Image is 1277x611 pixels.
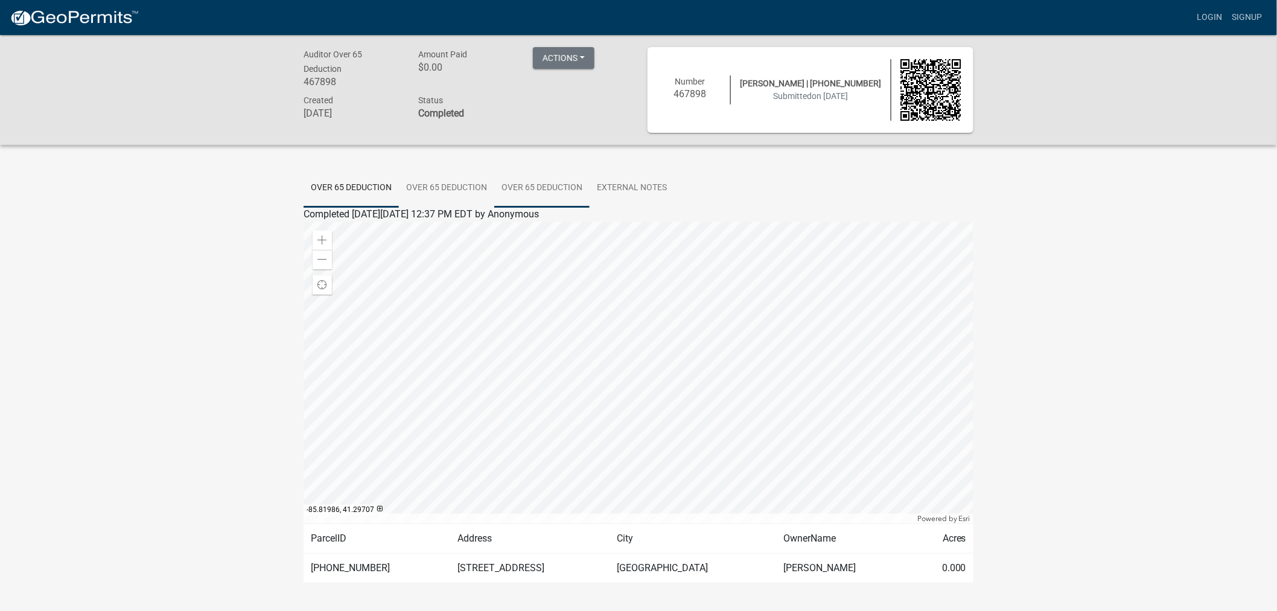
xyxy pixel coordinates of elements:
[900,59,962,121] img: QR code
[304,523,451,553] td: ParcelID
[610,553,776,583] td: [GEOGRAPHIC_DATA]
[610,523,776,553] td: City
[675,77,705,86] span: Number
[914,514,973,523] div: Powered by
[313,250,332,269] div: Zoom out
[776,523,912,553] td: OwnerName
[912,523,973,553] td: Acres
[1193,6,1228,29] a: Login
[1228,6,1267,29] a: Signup
[304,107,400,119] h6: [DATE]
[776,553,912,583] td: [PERSON_NAME]
[451,553,610,583] td: [STREET_ADDRESS]
[912,553,973,583] td: 0.000
[418,95,443,105] span: Status
[304,95,333,105] span: Created
[418,62,515,73] h6: $0.00
[304,76,400,88] h6: 467898
[959,514,970,523] a: Esri
[494,169,590,208] a: Over 65 Deduction
[418,107,464,119] strong: Completed
[773,91,848,101] span: Submitted on [DATE]
[399,169,494,208] a: Over 65 Deduction
[660,88,721,100] h6: 467898
[313,275,332,295] div: Find my location
[313,231,332,250] div: Zoom in
[304,50,362,74] span: Auditor Over 65 Deduction
[590,169,674,208] a: External Notes
[418,50,467,59] span: Amount Paid
[451,523,610,553] td: Address
[533,47,594,69] button: Actions
[304,208,539,220] span: Completed [DATE][DATE] 12:37 PM EDT by Anonymous
[304,169,399,208] a: Over 65 Deduction
[304,553,451,583] td: [PHONE_NUMBER]
[740,78,881,88] span: [PERSON_NAME] | [PHONE_NUMBER]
